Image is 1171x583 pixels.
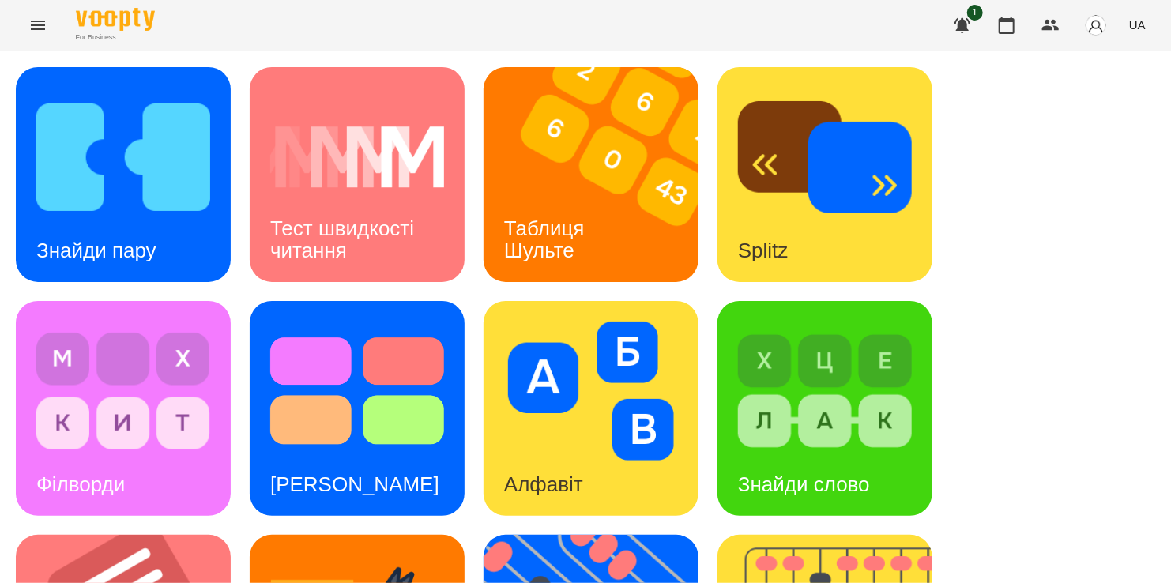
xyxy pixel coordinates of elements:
[484,67,698,282] a: Таблиця ШультеТаблиця Шульте
[504,472,583,496] h3: Алфавіт
[717,67,932,282] a: SplitzSplitz
[36,322,210,461] img: Філворди
[1129,17,1146,33] span: UA
[738,88,912,227] img: Splitz
[1085,14,1107,36] img: avatar_s.png
[36,239,156,262] h3: Знайди пару
[484,67,718,282] img: Таблиця Шульте
[16,67,231,282] a: Знайди паруЗнайди пару
[738,472,870,496] h3: Знайди слово
[717,301,932,516] a: Знайди словоЗнайди слово
[76,8,155,31] img: Voopty Logo
[270,216,420,261] h3: Тест швидкості читання
[36,88,210,227] img: Знайди пару
[270,472,439,496] h3: [PERSON_NAME]
[967,5,983,21] span: 1
[36,472,125,496] h3: Філворди
[504,216,590,261] h3: Таблиця Шульте
[504,322,678,461] img: Алфавіт
[270,88,444,227] img: Тест швидкості читання
[250,301,465,516] a: Тест Струпа[PERSON_NAME]
[738,239,789,262] h3: Splitz
[270,322,444,461] img: Тест Струпа
[16,301,231,516] a: ФілвордиФілворди
[19,6,57,44] button: Menu
[738,322,912,461] img: Знайди слово
[76,32,155,43] span: For Business
[484,301,698,516] a: АлфавітАлфавіт
[1123,10,1152,39] button: UA
[250,67,465,282] a: Тест швидкості читанняТест швидкості читання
